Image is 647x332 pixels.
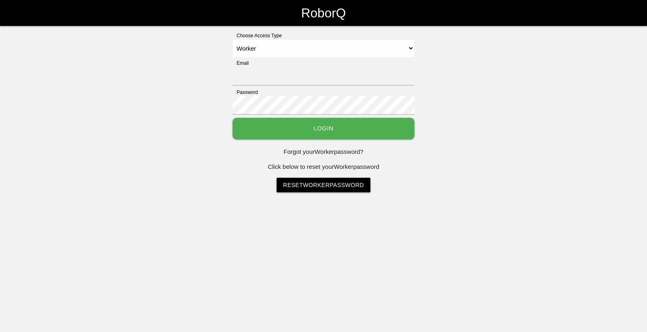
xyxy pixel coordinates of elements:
[233,32,282,39] label: Choose Access Type
[233,60,249,67] label: Email
[233,147,414,157] p: Forgot your Worker password?
[233,89,258,96] label: Password
[277,178,370,192] a: ResetWorkerPassword
[233,162,414,172] p: Click below to reset your Worker password
[233,118,414,139] button: Login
